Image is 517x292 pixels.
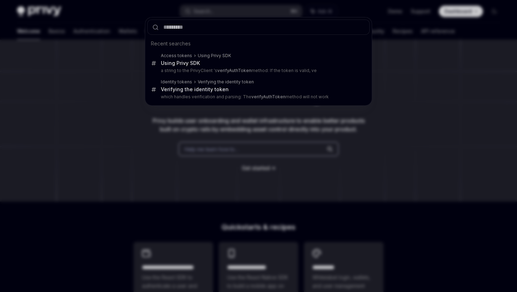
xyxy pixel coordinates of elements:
[161,60,200,66] div: Using Privy SDK
[161,94,355,100] p: which handles verification and parsing: The method will not work
[217,68,251,73] b: verifyAuthToken
[161,68,355,73] p: a string to the PrivyClient 's method: If the token is valid, ve
[161,53,192,59] div: Access tokens
[198,79,254,85] div: Verifying the identity token
[198,53,231,59] div: Using Privy SDK
[151,40,191,47] span: Recent searches
[251,94,285,99] b: verifyAuthToken
[161,79,192,85] div: Identity tokens
[161,86,229,93] div: Verifying the identity token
